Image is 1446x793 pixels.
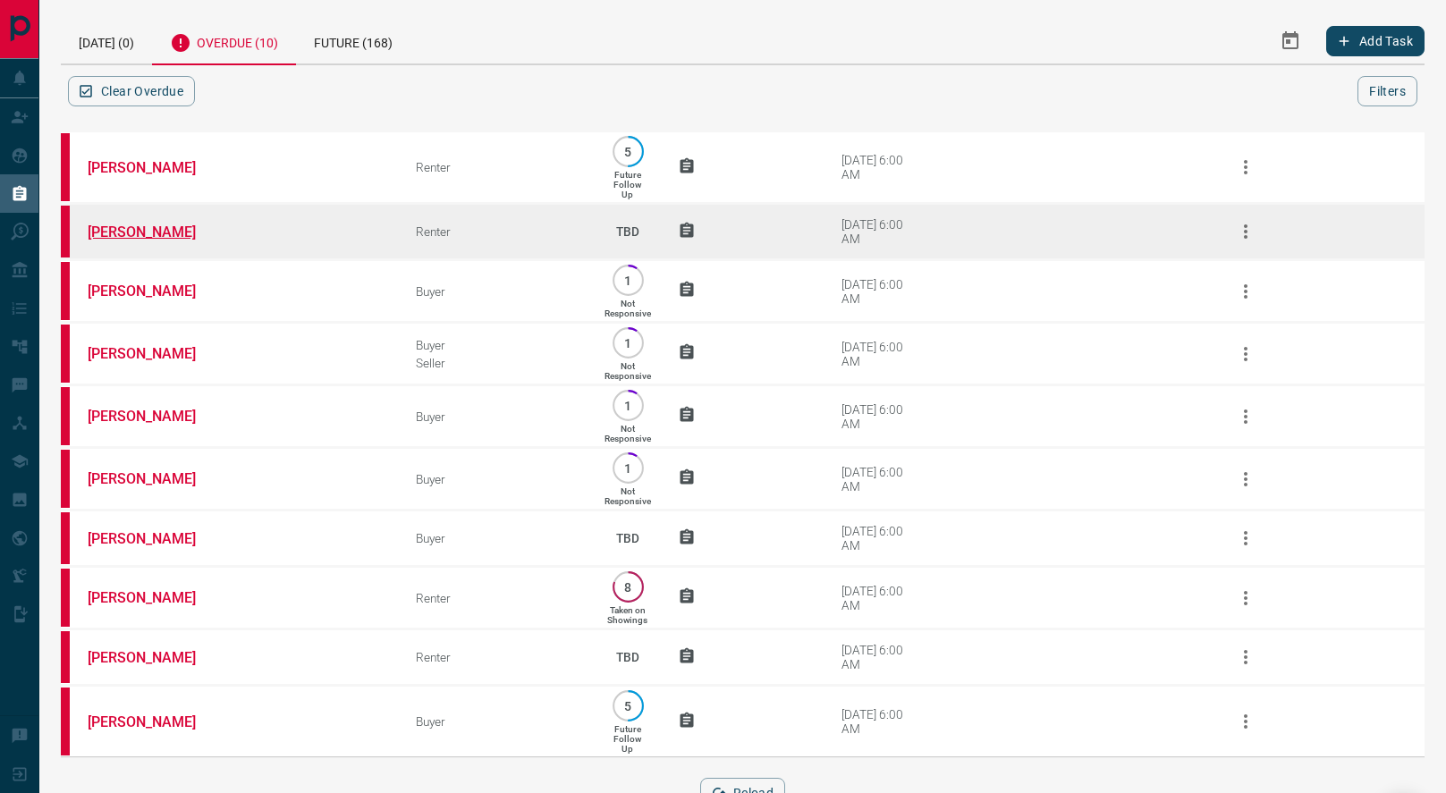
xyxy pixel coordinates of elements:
p: 8 [622,580,635,594]
p: 5 [622,699,635,713]
div: [DATE] 6:00 AM [841,643,917,671]
p: Future Follow Up [613,170,641,199]
div: property.ca [61,450,70,508]
div: [DATE] 6:00 AM [841,402,917,431]
div: property.ca [61,688,70,755]
div: property.ca [61,206,70,257]
p: Not Responsive [605,361,651,381]
a: [PERSON_NAME] [88,713,222,730]
p: Not Responsive [605,486,651,506]
a: [PERSON_NAME] [88,589,222,606]
div: Buyer [416,409,578,424]
div: property.ca [61,262,70,320]
div: Renter [416,224,578,239]
div: property.ca [61,569,70,627]
div: property.ca [61,512,70,564]
div: [DATE] 6:00 AM [841,707,917,736]
div: property.ca [61,631,70,683]
a: [PERSON_NAME] [88,649,222,666]
div: [DATE] 6:00 AM [841,277,917,306]
p: 5 [622,145,635,158]
p: 1 [622,274,635,287]
div: property.ca [61,387,70,445]
div: [DATE] 6:00 AM [841,524,917,553]
div: [DATE] 6:00 AM [841,217,917,246]
div: [DATE] 6:00 AM [841,340,917,368]
a: [PERSON_NAME] [88,408,222,425]
p: 1 [622,399,635,412]
button: Add Task [1326,26,1425,56]
div: [DATE] 6:00 AM [841,153,917,181]
a: [PERSON_NAME] [88,470,222,487]
div: Buyer [416,284,578,299]
a: [PERSON_NAME] [88,224,222,240]
div: property.ca [61,325,70,383]
div: Renter [416,650,578,664]
p: 1 [622,336,635,350]
div: property.ca [61,133,70,201]
button: Filters [1357,76,1417,106]
p: Future Follow Up [613,724,641,754]
p: TBD [605,633,651,681]
button: Clear Overdue [68,76,195,106]
div: Buyer [416,338,578,352]
a: [PERSON_NAME] [88,345,222,362]
p: Not Responsive [605,424,651,443]
p: TBD [605,207,651,256]
p: Not Responsive [605,299,651,318]
div: Buyer [416,472,578,486]
p: TBD [605,514,651,562]
div: [DATE] 6:00 AM [841,584,917,612]
div: Buyer [416,714,578,729]
a: [PERSON_NAME] [88,283,222,299]
div: [DATE] (0) [61,18,152,63]
p: 1 [622,461,635,475]
p: Taken on Showings [607,605,647,625]
a: [PERSON_NAME] [88,159,222,176]
a: [PERSON_NAME] [88,530,222,547]
div: Buyer [416,531,578,545]
div: Overdue (10) [152,18,296,65]
div: Seller [416,356,578,370]
div: Renter [416,160,578,174]
div: [DATE] 6:00 AM [841,465,917,494]
div: Renter [416,591,578,605]
button: Select Date Range [1269,20,1312,63]
div: Future (168) [296,18,410,63]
